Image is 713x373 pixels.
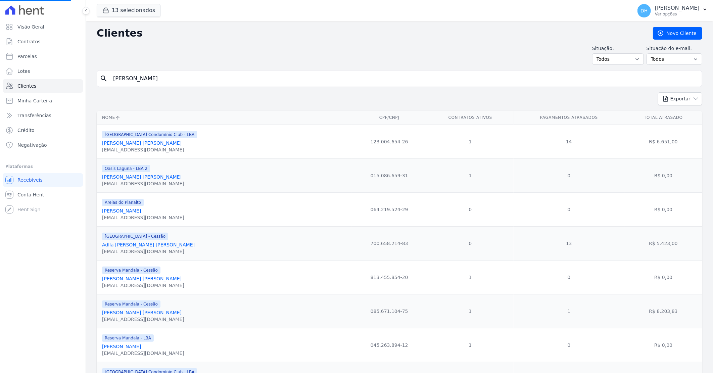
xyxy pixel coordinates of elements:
td: 700.658.214-83 [351,226,427,260]
p: Ver opções [655,11,700,17]
span: Reserva Mandala - Cessão [102,267,160,274]
td: R$ 0,00 [624,158,702,192]
span: Negativação [17,142,47,148]
div: [EMAIL_ADDRESS][DOMAIN_NAME] [102,316,184,323]
a: [PERSON_NAME] [102,208,141,214]
a: Adlla [PERSON_NAME] [PERSON_NAME] [102,242,195,247]
span: Contratos [17,38,40,45]
span: Reserva Mandala - Cessão [102,300,160,308]
td: R$ 0,00 [624,328,702,362]
th: Pagamentos Atrasados [514,111,625,125]
td: 813.455.854-20 [351,260,427,294]
button: Exportar [658,92,702,105]
th: Contratos Ativos [427,111,513,125]
td: 0 [514,158,625,192]
span: Visão Geral [17,24,44,30]
span: Crédito [17,127,35,134]
span: Areias do Planalto [102,199,144,206]
td: 045.263.894-12 [351,328,427,362]
a: [PERSON_NAME] [PERSON_NAME] [102,276,182,281]
a: Clientes [3,79,83,93]
td: 14 [514,125,625,158]
a: Crédito [3,124,83,137]
td: 0 [514,328,625,362]
a: Contratos [3,35,83,48]
th: Nome [97,111,351,125]
td: 085.671.104-75 [351,294,427,328]
span: Clientes [17,83,36,89]
td: 0 [427,192,513,226]
a: Transferências [3,109,83,122]
a: [PERSON_NAME] [PERSON_NAME] [102,310,182,315]
a: Negativação [3,138,83,152]
td: 123.004.654-26 [351,125,427,158]
a: [PERSON_NAME] [PERSON_NAME] [102,140,182,146]
span: Parcelas [17,53,37,60]
td: 13 [514,226,625,260]
td: R$ 0,00 [624,260,702,294]
th: CPF/CNPJ [351,111,427,125]
div: Plataformas [5,162,80,171]
div: [EMAIL_ADDRESS][DOMAIN_NAME] [102,146,197,153]
span: Transferências [17,112,51,119]
td: 015.086.659-31 [351,158,427,192]
a: Novo Cliente [653,27,702,40]
a: Minha Carteira [3,94,83,107]
td: R$ 0,00 [624,192,702,226]
span: Recebíveis [17,177,43,183]
input: Buscar por nome, CPF ou e-mail [109,72,699,85]
div: [EMAIL_ADDRESS][DOMAIN_NAME] [102,282,184,289]
span: Oasis Laguna - LBA 2 [102,165,150,172]
span: DH [640,8,648,13]
button: 13 selecionados [97,4,161,17]
label: Situação: [592,45,644,52]
span: [GEOGRAPHIC_DATA] Condomínio Club - LBA [102,131,197,138]
button: DH [PERSON_NAME] Ver opções [632,1,713,20]
td: R$ 5.423,00 [624,226,702,260]
th: Total Atrasado [624,111,702,125]
td: 0 [427,226,513,260]
td: 1 [427,158,513,192]
a: Recebíveis [3,173,83,187]
span: Minha Carteira [17,97,52,104]
i: search [100,75,108,83]
td: 0 [514,192,625,226]
td: 1 [514,294,625,328]
a: Lotes [3,64,83,78]
span: Lotes [17,68,30,75]
td: 064.219.524-29 [351,192,427,226]
a: Conta Hent [3,188,83,201]
a: Parcelas [3,50,83,63]
span: Conta Hent [17,191,44,198]
a: [PERSON_NAME] [102,344,141,349]
td: 0 [514,260,625,294]
div: [EMAIL_ADDRESS][DOMAIN_NAME] [102,180,184,187]
td: R$ 6.651,00 [624,125,702,158]
p: [PERSON_NAME] [655,5,700,11]
div: [EMAIL_ADDRESS][DOMAIN_NAME] [102,214,184,221]
td: 1 [427,294,513,328]
a: [PERSON_NAME] [PERSON_NAME] [102,174,182,180]
span: Reserva Mandala - LBA [102,334,154,342]
td: R$ 8.203,83 [624,294,702,328]
td: 1 [427,260,513,294]
div: [EMAIL_ADDRESS][DOMAIN_NAME] [102,350,184,357]
label: Situação do e-mail: [647,45,702,52]
td: 1 [427,328,513,362]
h2: Clientes [97,27,642,39]
span: [GEOGRAPHIC_DATA] - Cessão [102,233,168,240]
div: [EMAIL_ADDRESS][DOMAIN_NAME] [102,248,195,255]
a: Visão Geral [3,20,83,34]
td: 1 [427,125,513,158]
